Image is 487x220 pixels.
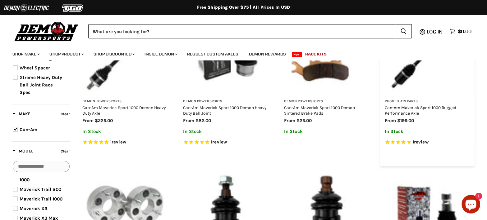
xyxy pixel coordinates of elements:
[183,118,194,123] span: from
[211,139,227,145] span: 1 reviews
[12,148,33,154] span: Model
[110,139,126,145] span: 1 reviews
[212,139,227,145] span: review
[13,161,70,172] input: Search Options
[88,24,395,38] input: When autocomplete results are available use up and down arrows to review and enter to select
[292,52,302,57] span: New!
[95,118,113,123] span: $225.00
[20,127,37,132] span: Can-Am
[82,99,168,104] h3: Demon Powersports
[20,187,61,192] span: Maverick Trail 800
[385,129,470,134] p: In Stock
[284,99,369,104] h3: Demon Powersports
[427,29,443,35] span: Log in
[45,48,88,60] a: Shop Product
[395,24,412,38] button: Search
[12,20,80,42] img: Demon Powersports
[82,129,168,134] p: In Stock
[20,206,47,211] span: Maverick X3
[3,2,50,14] img: Demon Electric Logo 2
[82,118,94,123] span: from
[296,118,312,123] span: $25.00
[8,45,470,60] ul: Main menu
[12,148,33,156] button: Filter by Model
[385,105,456,116] a: Can-Am Maverick Sport 1000 Rugged Performance Axle
[183,139,268,146] span: Rated 5.0 out of 5 stars 1 reviews
[82,105,166,116] a: Can-Am Maverick Sport 1000 Demon Heavy Duty Axle
[446,27,475,36] a: $0.00
[284,118,295,123] span: from
[183,129,268,134] p: In Stock
[385,118,396,123] span: from
[385,139,470,146] span: Rated 5.0 out of 5 stars 1 reviews
[88,24,412,38] form: Product
[397,118,414,123] span: $199.00
[284,129,369,134] p: In Stock
[301,48,331,60] a: Race Kits
[244,48,291,60] a: Demon Rewards
[20,196,62,202] span: Maverick Trail 1000
[8,48,44,60] a: Shop Make
[414,139,429,145] span: review
[59,111,70,119] button: Clear filter by Make
[82,139,168,146] span: Rated 5.0 out of 5 stars 1 reviews
[182,48,243,60] a: Request Custom Axles
[50,2,96,14] img: TGB Logo 2
[284,105,355,116] a: Can-Am Maverick Sport 1000 Demon Sintered Brake Pads
[424,29,446,34] a: Log in
[112,139,126,145] span: review
[183,105,266,116] a: Can-Am Maverick Sport 1000 Demon Heavy Duty Ball Joint
[195,118,211,123] span: $82.00
[385,99,470,104] h3: Rugged ATV Parts
[89,48,139,60] a: Shop Discounted
[140,48,181,60] a: Inside Demon
[12,111,30,119] button: Filter by Make
[183,99,268,104] h3: Demon Powersports
[412,139,429,145] span: 1 reviews
[20,75,62,95] span: Xtreme Heavy Duty Ball Joint Race Spec
[458,29,471,34] span: $0.00
[20,65,50,71] span: Wheel Spacer
[59,148,70,156] button: Clear filter by Model
[460,195,482,215] inbox-online-store-chat: Shopify online store chat
[12,111,30,117] span: Make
